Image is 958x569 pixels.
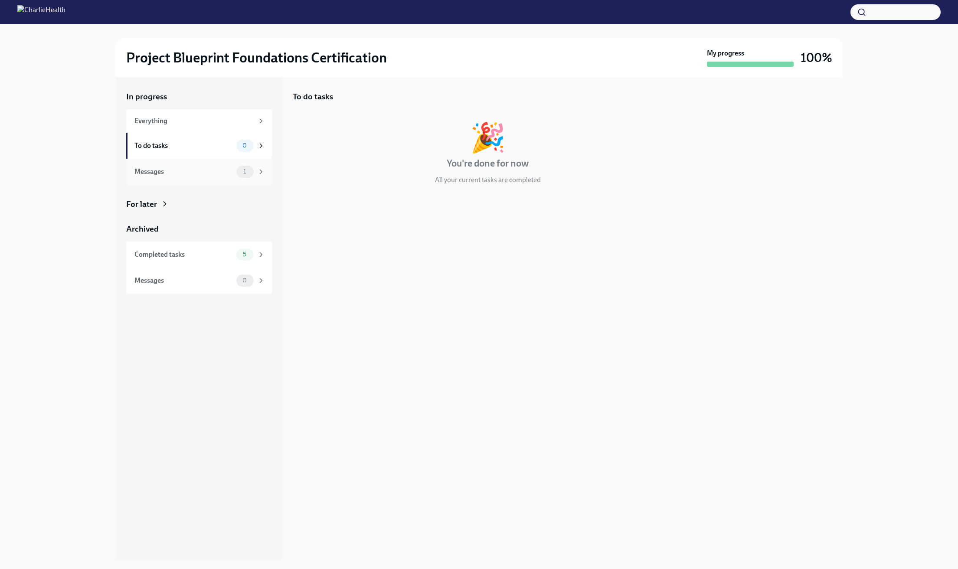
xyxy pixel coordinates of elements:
[126,91,272,102] a: In progress
[134,167,233,177] div: Messages
[126,242,272,268] a: Completed tasks5
[707,49,744,58] strong: My progress
[126,109,272,133] a: Everything
[126,199,157,210] div: For later
[134,141,233,150] div: To do tasks
[238,251,252,258] span: 5
[470,123,506,152] div: 🎉
[238,168,251,175] span: 1
[435,175,541,185] p: All your current tasks are completed
[126,159,272,185] a: Messages1
[237,277,252,284] span: 0
[17,5,65,19] img: CharlieHealth
[126,268,272,294] a: Messages0
[126,223,272,235] a: Archived
[134,276,233,285] div: Messages
[126,133,272,159] a: To do tasks0
[801,50,832,65] h3: 100%
[134,116,254,126] div: Everything
[126,49,387,66] h2: Project Blueprint Foundations Certification
[134,250,233,259] div: Completed tasks
[237,142,252,149] span: 0
[293,91,333,102] h5: To do tasks
[447,157,529,170] h4: You're done for now
[126,199,272,210] a: For later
